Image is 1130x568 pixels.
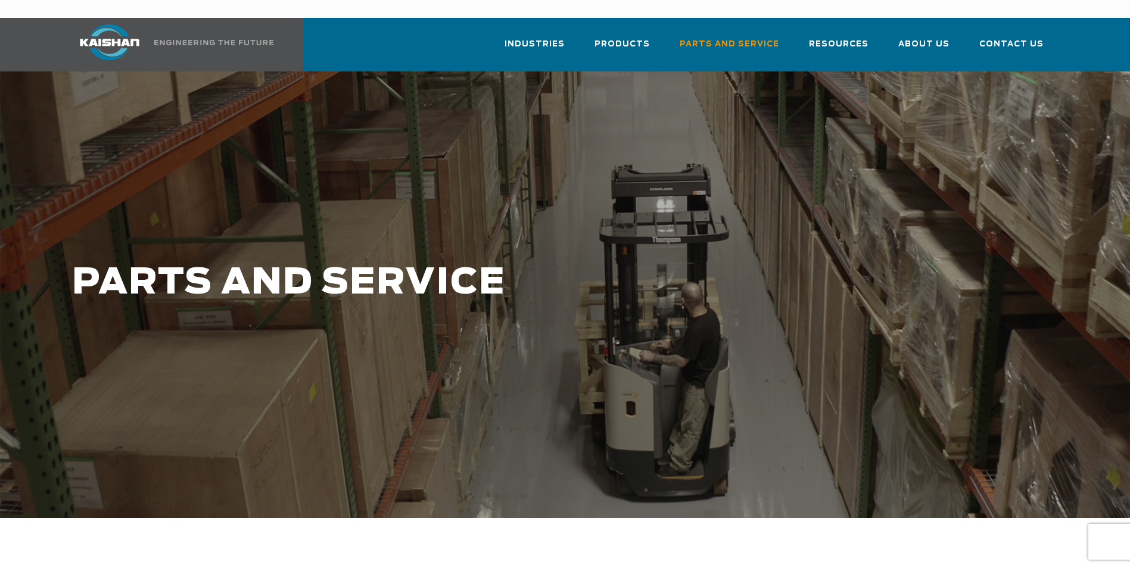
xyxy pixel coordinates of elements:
[979,29,1044,69] a: Contact Us
[979,38,1044,51] span: Contact Us
[594,29,650,69] a: Products
[898,38,950,51] span: About Us
[898,29,950,69] a: About Us
[809,29,868,69] a: Resources
[505,29,565,69] a: Industries
[680,29,779,69] a: Parts and Service
[72,263,892,303] h1: PARTS AND SERVICE
[505,38,565,51] span: Industries
[65,18,276,71] a: Kaishan USA
[680,38,779,51] span: Parts and Service
[154,40,273,45] img: Engineering the future
[65,24,154,60] img: kaishan logo
[809,38,868,51] span: Resources
[594,38,650,51] span: Products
